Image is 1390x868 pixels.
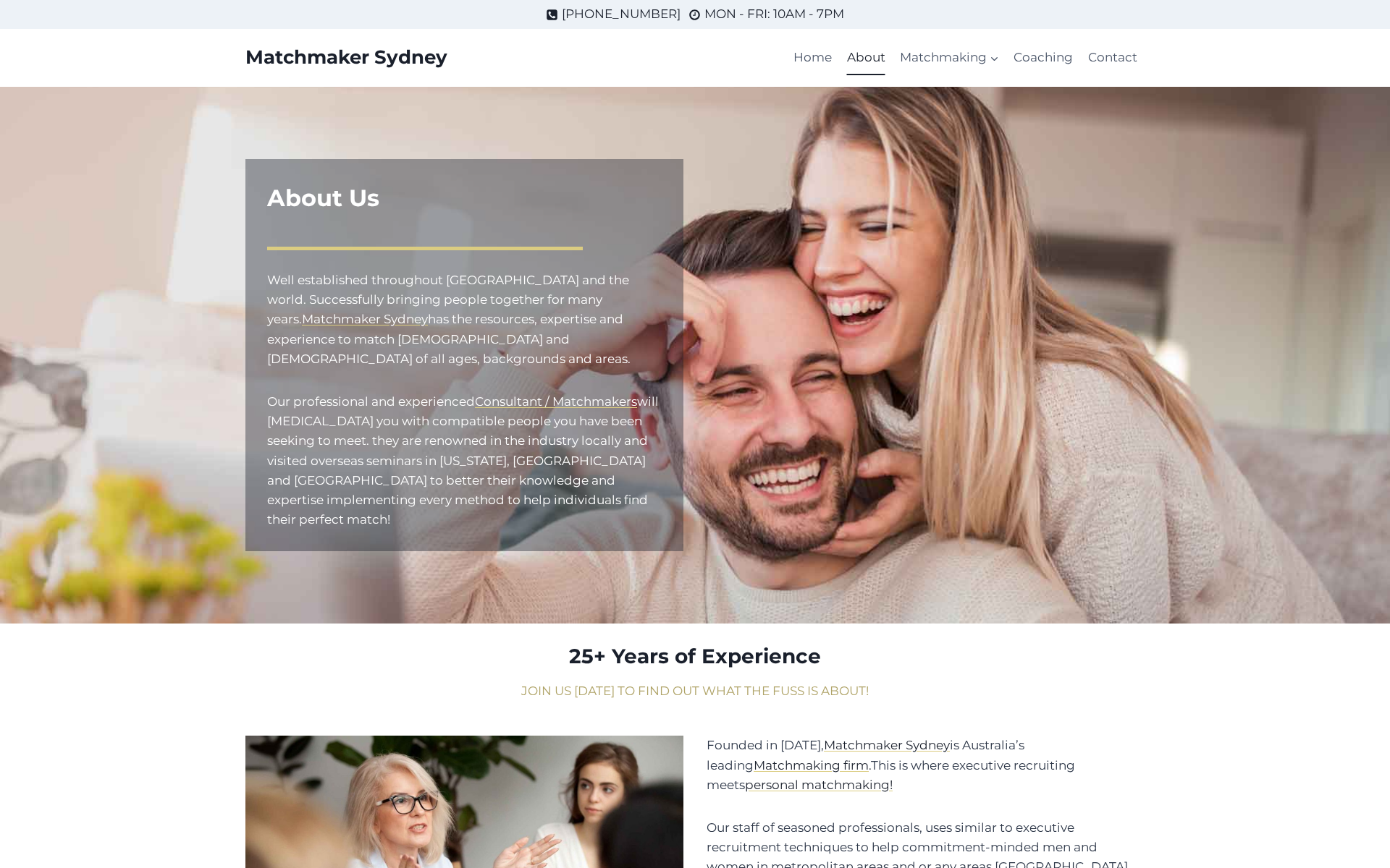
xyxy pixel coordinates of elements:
a: Matchmaker Sydney [302,312,428,326]
a: [PHONE_NUMBER] [546,4,681,24]
a: Matchmaking firm [754,758,869,773]
a: Contact [1081,41,1145,75]
a: Home [786,41,839,75]
mark: Well established throughout [GEOGRAPHIC_DATA] and the world. Successfully bringing people togethe... [267,273,629,326]
a: personal matchmaking! [745,778,893,792]
a: Matchmaker Sydney [824,738,950,752]
span: MON - FRI: 10AM - 7PM [704,4,844,24]
p: Our professional and experienced will [MEDICAL_DATA] you with compatible people you have been see... [267,392,662,529]
a: Matchmaker Sydney [245,46,447,69]
span: Matchmaking [900,48,999,67]
nav: Primary [786,41,1145,75]
a: Consultant / Matchmakers [475,394,637,409]
a: Matchmaking [893,41,1006,75]
h1: About Us [267,181,662,216]
p: Founded in [DATE], is Australia’s leading This is where executive recruiting meets [707,736,1145,795]
a: Coaching [1006,41,1080,75]
a: About [840,41,893,75]
h2: 25+ Years of Experience [245,641,1145,671]
mark: . [869,758,871,773]
span: [PHONE_NUMBER] [562,4,681,24]
p: has the resources, expertise and experience to match [DEMOGRAPHIC_DATA] and [DEMOGRAPHIC_DATA] of... [267,271,662,369]
p: JOIN US [DATE] TO FIND OUT WHAT THE FUSS IS ABOUT! [245,681,1145,701]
